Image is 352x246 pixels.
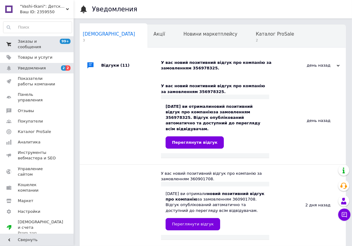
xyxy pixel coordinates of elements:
div: день назад [278,63,340,68]
span: Отзывы [18,108,34,114]
span: Показатели работы компании [18,76,57,87]
span: [DEMOGRAPHIC_DATA] и счета [18,219,63,236]
span: Аналитика [18,139,40,145]
span: 2 [61,65,66,71]
span: [DEMOGRAPHIC_DATA] [83,31,135,37]
span: Маркет [18,198,33,204]
span: Акції [154,31,165,37]
span: Покупатели [18,119,43,124]
span: Настройки [18,209,40,214]
button: Чат с покупателем [338,209,350,221]
span: Инструменты вебмастера и SEO [18,150,57,161]
span: Каталог ProSale [256,31,294,37]
span: Кошелек компании [18,182,57,193]
span: 3 [83,38,135,43]
span: Переглянути відгук [172,222,214,226]
span: 2 [256,38,294,43]
h1: Уведомления [92,6,137,13]
div: У вас новий позитивний відгук про компанію за замовленням 356978325. [161,83,269,94]
div: У вас новий позитивний відгук про компанію за замовленням 360901708. [161,171,269,182]
span: Переглянути відгук [172,140,217,145]
span: Новини маркетплейсу [183,31,237,37]
span: Управление сайтом [18,166,57,177]
b: новий позитивний відгук про компанію [166,191,264,201]
input: Поиск [3,22,72,33]
span: Панель управления [18,92,57,103]
a: Переглянути відгук [166,136,224,149]
span: 99+ [60,39,71,44]
b: новий позитивний відгук про компанію [166,104,253,114]
span: 2 [66,65,71,71]
a: Переглянути відгук [166,218,220,230]
span: Товары и услуги [18,55,52,60]
span: "Vashi-tkani": Детские ткани и фурнитура для шитья и рукоделия! [20,4,66,9]
div: Відгуки [101,54,161,77]
div: 2 дня назад [269,165,346,246]
span: Уведомления [18,65,46,71]
div: Prom топ [18,230,63,236]
div: Ваш ID: 2359550 [20,9,74,15]
div: У вас новий позитивний відгук про компанію за замовленням 356978325. [161,60,278,71]
div: [DATE] ви отримали за замовленням 360901708. Відгук опублікований автоматично та доступний до пер... [166,191,265,230]
div: день назад [269,77,346,164]
div: [DATE] ви отримали за замовленням 356978325. Відгук опублікований автоматично та доступний до пер... [166,104,265,149]
span: Заказы и сообщения [18,39,57,50]
span: (11) [121,63,130,68]
span: Каталог ProSale [18,129,51,135]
